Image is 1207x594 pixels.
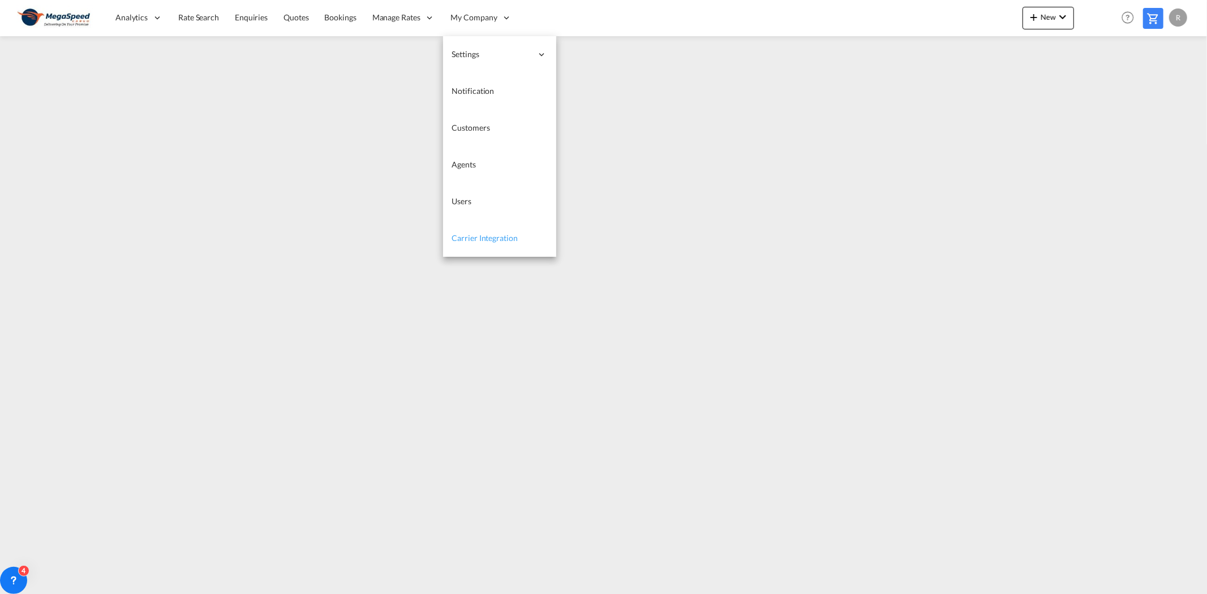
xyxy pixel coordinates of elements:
div: R [1169,8,1187,27]
span: Quotes [284,12,308,22]
a: Carrier Integration [443,220,556,257]
div: Help [1118,8,1143,28]
span: New [1027,12,1069,21]
span: Help [1118,8,1137,27]
span: Manage Rates [372,12,420,23]
md-icon: icon-chevron-down [1056,10,1069,24]
span: Analytics [115,12,148,23]
div: Settings [443,36,556,73]
span: Notification [452,86,495,96]
button: icon-plus 400-fgNewicon-chevron-down [1023,7,1074,29]
a: Customers [443,110,556,147]
a: Users [443,183,556,220]
a: Agents [443,147,556,183]
span: Carrier Integration [452,233,518,243]
span: Enquiries [235,12,268,22]
span: My Company [451,12,497,23]
span: Users [452,196,472,206]
span: Bookings [325,12,356,22]
span: Customers [452,123,490,132]
span: Rate Search [178,12,219,22]
img: ad002ba0aea611eda5429768204679d3.JPG [17,5,93,31]
md-icon: icon-plus 400-fg [1027,10,1041,24]
span: Settings [452,49,532,60]
a: Notification [443,73,556,110]
span: Agents [452,160,476,169]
